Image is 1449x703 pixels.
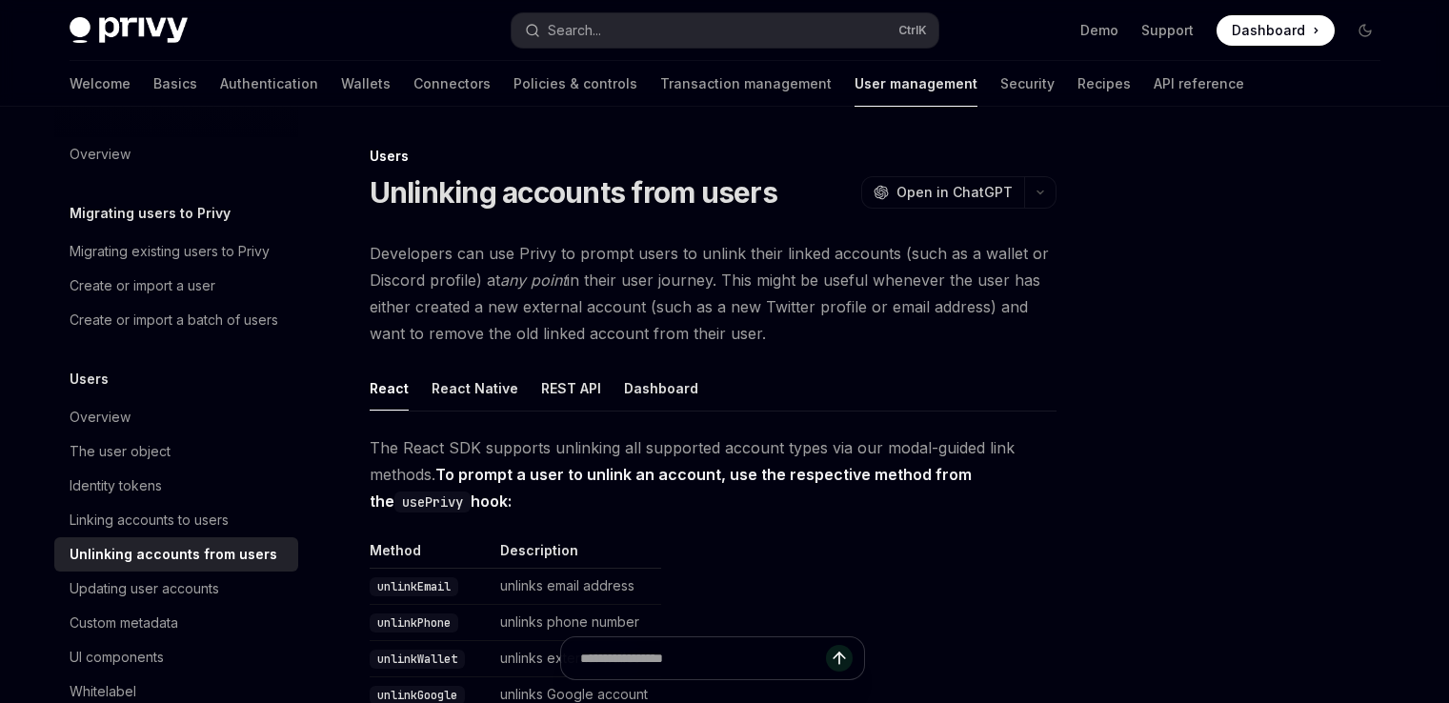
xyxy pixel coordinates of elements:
h5: Migrating users to Privy [70,202,231,225]
a: Identity tokens [54,469,298,503]
a: Policies & controls [513,61,637,107]
a: The user object [54,434,298,469]
th: Method [370,541,493,569]
h5: Users [70,368,109,391]
button: Open in ChatGPT [861,176,1024,209]
a: Connectors [413,61,491,107]
a: UI components [54,640,298,674]
div: Updating user accounts [70,577,219,600]
a: API reference [1154,61,1244,107]
strong: To prompt a user to unlink an account, use the respective method from the hook: [370,465,972,511]
a: Create or import a batch of users [54,303,298,337]
div: UI components [70,646,164,669]
div: Migrating existing users to Privy [70,240,270,263]
a: Custom metadata [54,606,298,640]
div: Identity tokens [70,474,162,497]
code: unlinkEmail [370,577,458,596]
td: unlinks phone number [493,605,661,641]
a: Demo [1080,21,1118,40]
a: Authentication [220,61,318,107]
a: Recipes [1077,61,1131,107]
a: Migrating existing users to Privy [54,234,298,269]
a: User management [855,61,977,107]
span: Ctrl K [898,23,927,38]
td: unlinks email address [493,569,661,605]
button: Search...CtrlK [512,13,938,48]
button: Send message [826,645,853,672]
span: The React SDK supports unlinking all supported account types via our modal-guided link methods. [370,434,1057,514]
div: Unlinking accounts from users [70,543,277,566]
a: Updating user accounts [54,572,298,606]
input: Ask a question... [580,637,826,679]
button: REST API [541,366,601,411]
div: Overview [70,143,131,166]
a: Transaction management [660,61,832,107]
button: Toggle dark mode [1350,15,1380,46]
button: Dashboard [624,366,698,411]
div: Users [370,147,1057,166]
a: Overview [54,137,298,171]
div: Overview [70,406,131,429]
a: Dashboard [1217,15,1335,46]
div: Custom metadata [70,612,178,634]
button: React [370,366,409,411]
h1: Unlinking accounts from users [370,175,777,210]
a: Wallets [341,61,391,107]
a: Support [1141,21,1194,40]
span: Developers can use Privy to prompt users to unlink their linked accounts (such as a wallet or Dis... [370,240,1057,347]
a: Linking accounts to users [54,503,298,537]
span: Dashboard [1232,21,1305,40]
div: Create or import a user [70,274,215,297]
code: unlinkPhone [370,613,458,633]
div: Create or import a batch of users [70,309,278,331]
th: Description [493,541,661,569]
a: Welcome [70,61,131,107]
em: any point [500,271,567,290]
a: Security [1000,61,1055,107]
a: Overview [54,400,298,434]
code: usePrivy [394,492,471,512]
a: Unlinking accounts from users [54,537,298,572]
a: Create or import a user [54,269,298,303]
button: React Native [432,366,518,411]
div: The user object [70,440,171,463]
div: Linking accounts to users [70,509,229,532]
div: Whitelabel [70,680,136,703]
a: Basics [153,61,197,107]
span: Open in ChatGPT [896,183,1013,202]
img: dark logo [70,17,188,44]
div: Search... [548,19,601,42]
